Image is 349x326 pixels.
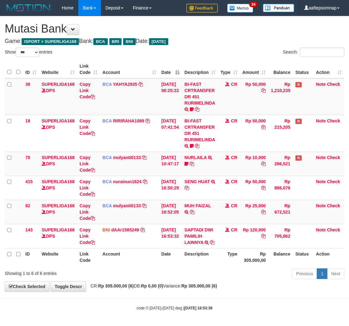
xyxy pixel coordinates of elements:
[42,203,75,208] a: SUPERLIGA168
[42,227,75,232] a: SUPERLIGA168
[185,179,210,184] a: SENG HUAT
[261,234,266,239] a: Copy Rp 120,000 to clipboard
[39,152,77,176] td: DPS
[185,185,189,190] a: Copy SENG HUAT to clipboard
[39,200,77,224] td: DPS
[113,155,141,160] a: mulyanti0133
[283,48,344,57] label: Search:
[98,283,134,288] strong: Rp 305.000,00 (6)
[159,176,182,200] td: [DATE] 16:50:29
[261,161,266,166] a: Copy Rp 10,000 to clipboard
[145,118,150,123] a: Copy RIRIRAHA1089 to clipboard
[22,38,79,45] span: ISPORT > SUPERLIGA168
[39,78,77,115] td: DPS
[293,60,314,78] th: Status
[327,179,340,184] a: Check
[5,23,344,35] h1: Mutasi Bank
[159,200,182,224] td: [DATE] 16:52:05
[210,240,214,245] a: Copy SAPTADI DWI PAMILIH LAINNYA to clipboard
[182,78,218,115] td: BI-FAST CRTRANSFER DR 451 RURIMELINDA
[25,203,30,208] span: 82
[231,203,237,208] span: CR
[295,155,302,161] span: Has Note
[25,118,30,123] span: 18
[327,203,340,208] a: Check
[102,227,110,232] span: BNI
[268,224,293,248] td: Rp 705,862
[182,248,218,266] th: Description
[316,155,326,160] a: Note
[80,203,95,221] a: Copy Link Code
[263,4,294,12] img: panduan.png
[268,152,293,176] td: Rp 286,521
[195,107,199,112] a: Copy BI-FAST CRTRANSFER DR 451 RURIMELINDA to clipboard
[5,3,52,13] img: MOTION_logo.png
[186,4,218,13] img: Feedback.jpg
[80,155,95,173] a: Copy Link Code
[138,82,143,87] a: Copy YAHYA2935 to clipboard
[159,78,182,115] td: [DATE] 06:25:22
[268,248,293,266] th: Balance
[42,118,75,123] a: SUPERLIGA168
[292,268,317,279] a: Previous
[102,118,112,123] span: BCA
[42,179,75,184] a: SUPERLIGA168
[218,60,240,78] th: Type: activate to sort column ascending
[5,268,141,277] div: Showing 1 to 6 of 6 entries
[39,224,77,248] td: DPS
[268,78,293,115] td: Rp 1,210,235
[149,38,168,45] span: [DATE]
[102,82,112,87] span: BCA
[316,203,326,208] a: Note
[39,60,77,78] th: Website: activate to sort column ascending
[231,179,237,184] span: CR
[109,38,122,45] span: BRI
[190,210,194,215] a: Copy MUH FAIZAL to clipboard
[77,60,100,78] th: Link Code: activate to sort column ascending
[113,179,142,184] a: nurainun1624
[316,82,326,87] a: Note
[5,38,344,44] h4: Game: Bank: Date:
[190,161,194,166] a: Copy NURLAILA to clipboard
[316,118,326,123] a: Note
[240,152,268,176] td: Rp 10,000
[102,203,112,208] span: BCA
[5,48,52,57] label: Show entries
[182,115,218,152] td: BI-FAST CRTRANSFER DR 451 RURIMELINDA
[231,118,237,123] span: CR
[50,281,86,292] a: Toggle Descr
[249,2,258,7] span: 34
[240,60,268,78] th: Amount: activate to sort column ascending
[140,227,145,232] a: Copy dAAr1585249 to clipboard
[316,227,326,232] a: Note
[316,179,326,184] a: Note
[111,227,139,232] a: dAAr1585249
[100,248,159,266] th: Account
[42,82,75,87] a: SUPERLIGA168
[181,283,217,288] strong: Rp 305.000,00 (6)
[184,306,212,310] strong: [DATE] 16:53:39
[159,60,182,78] th: Date: activate to sort column descending
[240,115,268,152] td: Rp 50,000
[159,248,182,266] th: Date
[5,281,49,292] a: Check Selected
[327,155,340,160] a: Check
[25,179,33,184] span: 415
[240,176,268,200] td: Rp 50,000
[261,185,266,190] a: Copy Rp 50,000 to clipboard
[23,60,39,78] th: ID: activate to sort column ascending
[231,82,237,87] span: CR
[327,82,340,87] a: Check
[240,224,268,248] td: Rp 120,000
[295,119,302,124] span: Has Note
[231,155,237,160] span: CR
[240,200,268,224] td: Rp 25,000
[87,283,217,288] span: CR: DB: Variance:
[113,82,138,87] a: YAHYA2935
[231,227,237,232] span: CR
[141,283,163,288] strong: Rp 0,00 (0)
[39,115,77,152] td: DPS
[268,176,293,200] td: Rp 886,076
[268,60,293,78] th: Balance
[113,203,141,208] a: mulyanti0133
